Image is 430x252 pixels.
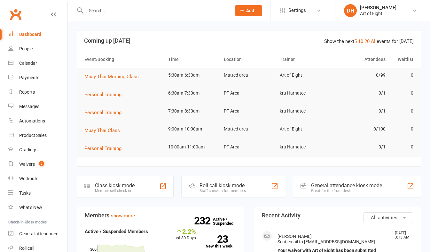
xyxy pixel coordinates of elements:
[84,38,414,44] h3: Coming up [DATE]
[388,51,416,68] th: Waitlist
[8,200,67,215] a: What's New
[354,38,357,44] a: 5
[332,122,388,137] td: 0/100
[277,86,333,101] td: kru Harnatee
[199,189,246,193] div: Staff check-in for members
[332,68,388,83] td: 0/99
[221,68,277,83] td: Matted area
[19,205,42,210] div: What's New
[19,162,35,167] div: Waivers
[277,51,333,68] th: Trainer
[8,27,67,42] a: Dashboard
[288,3,306,18] span: Settings
[84,109,126,116] button: Personal Training
[221,104,277,119] td: PT Area
[19,46,33,51] div: People
[8,172,67,186] a: Workouts
[388,122,416,137] td: 0
[165,68,221,83] td: 5:30am-6:30am
[165,86,221,101] td: 6:30am-7:30am
[221,86,277,101] td: PT Area
[19,104,39,109] div: Messages
[172,228,196,235] div: 2.2%
[206,235,236,248] a: 23New this week
[364,212,413,223] button: All activities
[371,215,397,221] span: All activities
[95,182,135,189] div: Class kiosk mode
[82,51,165,68] th: Event/Booking
[364,38,370,44] a: 20
[39,161,44,166] span: 2
[360,5,396,11] div: [PERSON_NAME]
[19,118,45,123] div: Automations
[19,75,39,80] div: Payments
[19,246,34,251] div: Roll call
[8,143,67,157] a: Gradings
[84,146,121,151] span: Personal Training
[311,182,382,189] div: General attendance kiosk mode
[332,51,388,68] th: Attendees
[388,104,416,119] td: 0
[8,128,67,143] a: Product Sales
[172,228,196,241] div: Last 30 Days
[84,6,227,15] input: Search...
[206,234,228,244] strong: 23
[8,71,67,85] a: Payments
[165,104,221,119] td: 7:30am-8:30am
[84,91,126,98] button: Personal Training
[165,122,221,137] td: 9:00am-10:00am
[84,145,126,152] button: Personal Training
[8,186,67,200] a: Tasks
[262,212,413,219] h3: Recent Activity
[371,38,377,44] a: All
[246,8,254,13] span: Add
[221,122,277,137] td: Matted area
[19,176,38,181] div: Workouts
[388,68,416,83] td: 0
[278,239,375,244] span: Sent email to [EMAIL_ADDRESS][DOMAIN_NAME]
[311,189,382,193] div: Great for the front desk
[111,213,135,219] a: show more
[8,157,67,172] a: Waivers 2
[19,61,37,66] div: Calendar
[8,99,67,114] a: Messages
[221,139,277,155] td: PT Area
[277,122,333,137] td: Art of Eight
[360,11,396,16] div: Art of Eight
[8,85,67,99] a: Reports
[324,38,414,45] div: Show the next events for [DATE]
[388,139,416,155] td: 0
[95,189,135,193] div: Member self check-in
[277,68,333,83] td: Art of Eight
[278,234,312,239] span: [PERSON_NAME]
[358,38,363,44] a: 10
[235,5,262,16] button: Add
[19,147,37,152] div: Gradings
[84,92,121,97] span: Personal Training
[165,139,221,155] td: 10:00am-11:00am
[344,4,357,17] div: DH
[8,114,67,128] a: Automations
[213,212,241,230] a: 232Active / Suspended
[8,56,67,71] a: Calendar
[19,231,58,236] div: General attendance
[8,227,67,241] a: General attendance kiosk mode
[277,104,333,119] td: kru Harnatee
[332,139,388,155] td: 0/1
[19,133,47,138] div: Product Sales
[84,110,121,115] span: Personal Training
[392,231,413,239] time: [DATE] 3:13 AM
[19,89,35,95] div: Reports
[84,127,124,134] button: Muay Thai Class
[8,6,24,22] a: Clubworx
[194,216,213,226] strong: 232
[84,74,139,80] span: Muay Thai Morning Class
[332,86,388,101] td: 0/1
[85,229,148,234] strong: Active / Suspended Members
[165,51,221,68] th: Time
[19,190,31,196] div: Tasks
[388,86,416,101] td: 0
[85,212,236,219] h3: Members
[277,139,333,155] td: kru Harnatee
[221,51,277,68] th: Location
